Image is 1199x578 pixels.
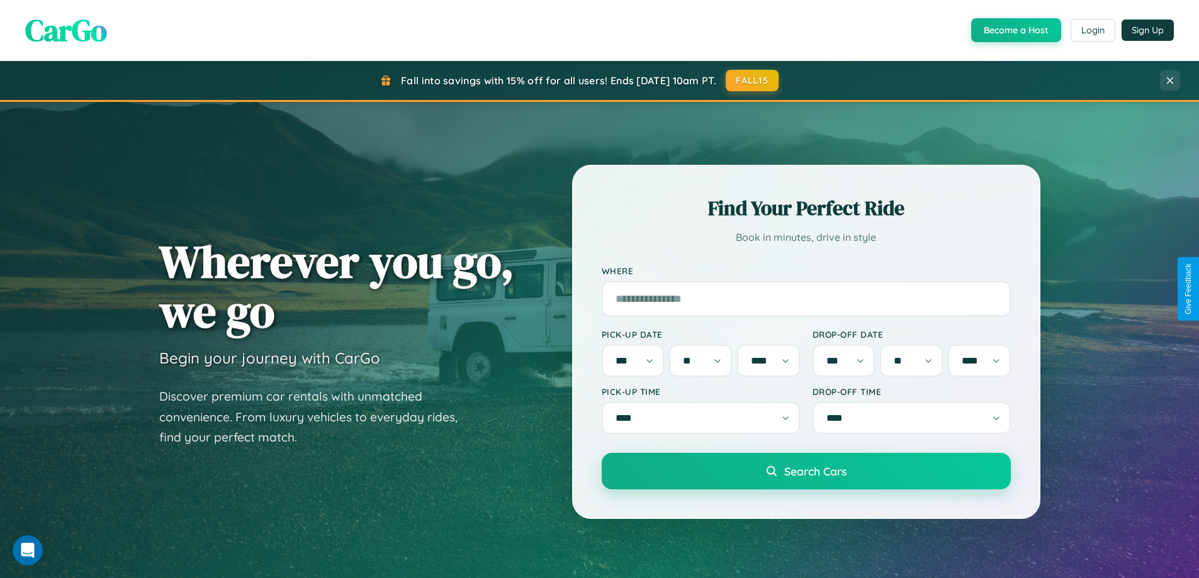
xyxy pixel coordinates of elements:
div: Give Feedback [1184,264,1193,314]
h2: Find Your Perfect Ride [602,194,1011,222]
button: Become a Host [971,18,1061,42]
p: Discover premium car rentals with unmatched convenience. From luxury vehicles to everyday rides, ... [159,386,474,448]
button: Login [1071,19,1115,42]
h1: Wherever you go, we go [159,236,514,336]
label: Pick-up Date [602,329,800,340]
span: Fall into savings with 15% off for all users! Ends [DATE] 10am PT. [401,74,716,87]
iframe: Intercom live chat [13,535,43,565]
label: Where [602,265,1011,276]
span: Search Cars [784,464,847,478]
label: Pick-up Time [602,386,800,397]
button: FALL15 [726,70,779,91]
p: Book in minutes, drive in style [602,228,1011,247]
button: Sign Up [1122,19,1174,41]
h3: Begin your journey with CarGo [159,348,380,367]
label: Drop-off Date [813,329,1011,340]
label: Drop-off Time [813,386,1011,397]
span: CarGo [25,9,107,51]
button: Search Cars [602,453,1011,489]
